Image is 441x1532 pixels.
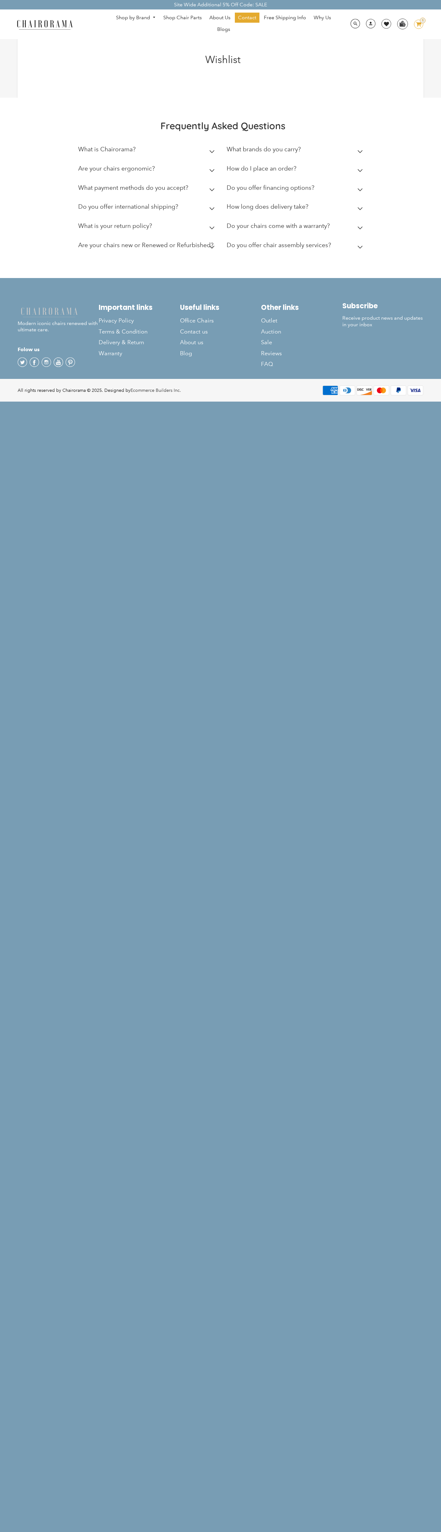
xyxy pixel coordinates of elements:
[227,199,365,218] summary: How long does delivery take?
[227,146,301,153] h2: What brands do you carry?
[78,165,155,172] h2: Are your chairs ergonomic?
[180,348,261,359] a: Blog
[99,317,134,324] span: Privacy Policy
[217,26,230,33] span: Blogs
[99,328,148,335] span: Terms & Condition
[78,222,152,229] h2: What is your return policy?
[78,180,217,199] summary: What payment methods do you accept?
[227,141,365,160] summary: What brands do you carry?
[342,302,423,310] h2: Subscribe
[78,184,188,191] h2: What payment methods do you accept?
[227,237,365,256] summary: Do you offer chair assembly services?
[180,315,261,326] a: Office Chairs
[227,184,314,191] h2: Do you offer financing options?
[113,13,159,23] a: Shop by Brand
[261,315,342,326] a: Outlet
[261,350,282,357] span: Reviews
[310,13,334,23] a: Why Us
[227,165,296,172] h2: How do I place an order?
[397,19,407,28] img: WhatsApp_Image_2024-07-12_at_16.23.01.webp
[264,15,306,21] span: Free Shipping Info
[90,54,356,66] h1: Wishlist
[261,328,281,335] span: Auction
[235,13,259,23] a: Contact
[78,146,136,153] h2: What is Chairorama?
[78,199,217,218] summary: Do you offer international shipping?
[261,337,342,348] a: Sale
[99,303,180,312] h2: Important links
[163,15,202,21] span: Shop Chair Parts
[13,19,76,30] img: chairorama
[206,13,234,23] a: About Us
[99,337,180,348] a: Delivery & Return
[409,20,423,29] a: 1
[261,303,342,312] h2: Other links
[78,203,178,210] h2: Do you offer international shipping?
[209,15,230,21] span: About Us
[261,339,272,346] span: Sale
[227,218,365,237] summary: Do your chairs come with a warranty?
[131,387,181,393] a: Ecommerce Builders Inc.
[227,180,365,199] summary: Do you offer financing options?
[314,15,331,21] span: Why Us
[160,13,205,23] a: Shop Chair Parts
[18,346,99,353] h4: Folow us
[78,218,217,237] summary: What is your return policy?
[180,350,192,357] span: Blog
[99,315,180,326] a: Privacy Policy
[180,326,261,337] a: Contact us
[180,303,261,312] h2: Useful links
[227,160,365,180] summary: How do I place an order?
[180,328,208,335] span: Contact us
[78,120,368,132] h2: Frequently Asked Questions
[18,306,81,317] img: chairorama
[261,359,342,369] a: FAQ
[227,203,308,210] h2: How long does delivery take?
[180,337,261,348] a: About us
[99,348,180,359] a: Warranty
[78,237,217,256] summary: Are your chairs new or Renewed or Refurbished?
[214,24,233,34] a: Blogs
[227,222,330,229] h2: Do your chairs come with a warranty?
[99,339,144,346] span: Delivery & Return
[180,339,203,346] span: About us
[78,241,213,249] h2: Are your chairs new or Renewed or Refurbished?
[227,241,331,249] h2: Do you offer chair assembly services?
[99,350,122,357] span: Warranty
[180,317,214,324] span: Office Chairs
[261,326,342,337] a: Auction
[99,326,180,337] a: Terms & Condition
[261,348,342,359] a: Reviews
[261,13,309,23] a: Free Shipping Info
[261,317,277,324] span: Outlet
[420,18,426,23] div: 1
[78,141,217,160] summary: What is Chairorama?
[18,387,181,394] div: All rights reserved by Chairorama © 2025. Designed by
[342,315,423,328] p: Receive product news and updates in your inbox
[78,160,217,180] summary: Are your chairs ergonomic?
[238,15,256,21] span: Contact
[103,13,344,36] nav: DesktopNavigation
[261,361,273,368] span: FAQ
